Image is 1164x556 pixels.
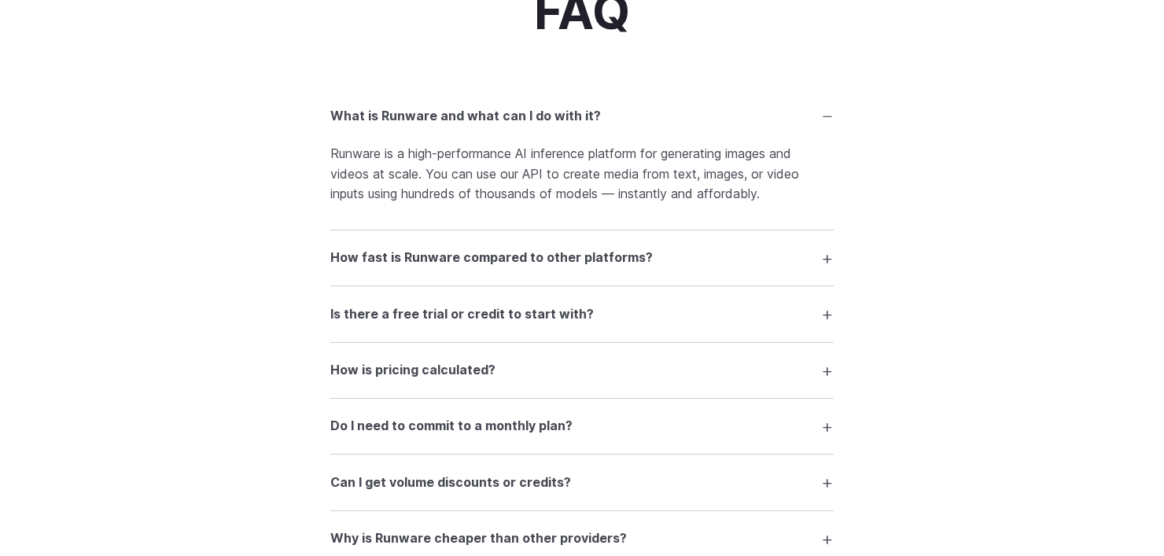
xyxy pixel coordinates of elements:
summary: Can I get volume discounts or credits? [330,467,834,497]
summary: Do I need to commit to a monthly plan? [330,411,834,441]
summary: What is Runware and what can I do with it? [330,101,834,131]
summary: How fast is Runware compared to other platforms? [330,243,834,273]
h3: Why is Runware cheaper than other providers? [330,528,627,549]
p: Runware is a high-performance AI inference platform for generating images and videos at scale. Yo... [330,144,834,204]
h3: Can I get volume discounts or credits? [330,473,571,493]
h3: What is Runware and what can I do with it? [330,106,601,127]
h3: How is pricing calculated? [330,360,495,381]
h3: Is there a free trial or credit to start with? [330,304,594,325]
summary: Why is Runware cheaper than other providers? [330,524,834,554]
summary: How is pricing calculated? [330,355,834,385]
h3: Do I need to commit to a monthly plan? [330,416,573,436]
h3: How fast is Runware compared to other platforms? [330,248,653,268]
summary: Is there a free trial or credit to start with? [330,299,834,329]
